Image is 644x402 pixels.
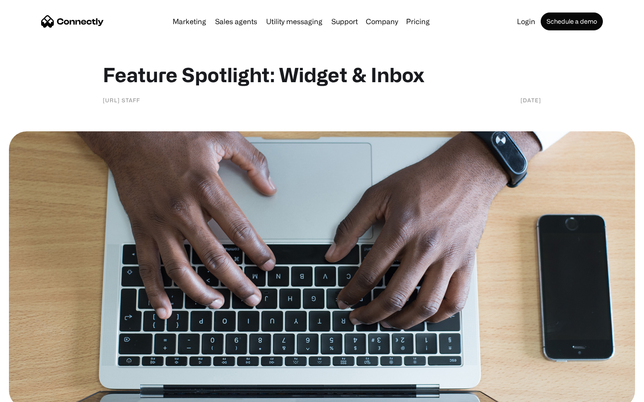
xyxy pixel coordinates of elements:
a: Schedule a demo [541,13,603,30]
h1: Feature Spotlight: Widget & Inbox [103,63,541,87]
ul: Language list [18,386,54,399]
div: [URL] staff [103,96,140,105]
div: Company [366,15,398,28]
a: Login [513,18,539,25]
div: [DATE] [521,96,541,105]
a: Support [328,18,361,25]
a: Sales agents [212,18,261,25]
aside: Language selected: English [9,386,54,399]
a: Pricing [402,18,433,25]
a: Utility messaging [263,18,326,25]
a: Marketing [169,18,210,25]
